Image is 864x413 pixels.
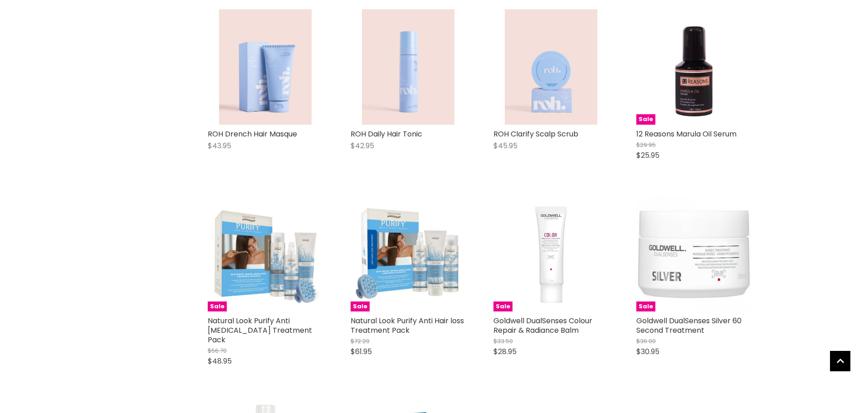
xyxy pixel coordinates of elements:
span: Sale [208,301,227,312]
a: Natural Look Purify Anti [MEDICAL_DATA] Treatment Pack [208,316,312,345]
a: Goldwell DualSenses Colour Repair & Radiance Balm [493,316,592,335]
a: Natural Look Purify Anti Dandruff Treatment PackSale [208,196,323,311]
span: $56.70 [208,346,227,355]
a: Goldwell DualSenses Silver 60 Second Treatment [636,316,742,335]
span: $42.95 [351,141,374,151]
span: Sale [493,301,513,312]
img: Goldwell DualSenses Silver 60 Second Treatment [636,196,752,311]
a: ROH Clarify Scalp Scrub [493,129,578,139]
a: Goldwell DualSenses Silver 60 Second TreatmentSale [636,196,752,311]
a: 12 Reasons Marula Oil Serum [636,129,737,139]
span: Sale [351,301,370,312]
img: ROH Drench Hair Masque [219,9,312,125]
span: $45.95 [493,141,517,151]
span: $36.00 [636,337,656,345]
a: ROH Daily Hair Tonic [351,129,422,139]
a: Natural Look Purify Anti Hair loss Treatment Pack [351,316,464,335]
img: ROH Clarify Scalp Scrub [505,9,597,125]
span: Sale [636,114,655,125]
a: ROH Daily Hair Tonic [351,9,466,125]
span: $61.95 [351,346,372,357]
img: ROH Daily Hair Tonic [362,9,454,125]
img: Goldwell DualSenses Colour Repair & Radiance Balm [493,196,609,311]
span: Sale [636,301,655,312]
a: Goldwell DualSenses Colour Repair & Radiance BalmSale [493,196,609,311]
span: $28.95 [493,346,517,357]
span: $33.50 [493,337,513,345]
span: $48.95 [208,356,232,366]
img: Natural Look Purify Anti Hair loss Treatment Pack [351,196,466,311]
a: ROH Drench Hair Masque [208,9,323,125]
span: $43.95 [208,141,231,151]
a: ROH Clarify Scalp Scrub [493,9,609,125]
img: 12 Reasons Marula Oil Serum [636,9,752,125]
span: $30.95 [636,346,659,357]
span: $25.95 [636,150,659,160]
span: $29.95 [636,141,656,149]
img: Natural Look Purify Anti Dandruff Treatment Pack [208,196,323,311]
a: Natural Look Purify Anti Hair loss Treatment PackSale [351,196,466,311]
a: ROH Drench Hair Masque [208,129,297,139]
a: 12 Reasons Marula Oil SerumSale [636,9,752,125]
span: $72.20 [351,337,370,345]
